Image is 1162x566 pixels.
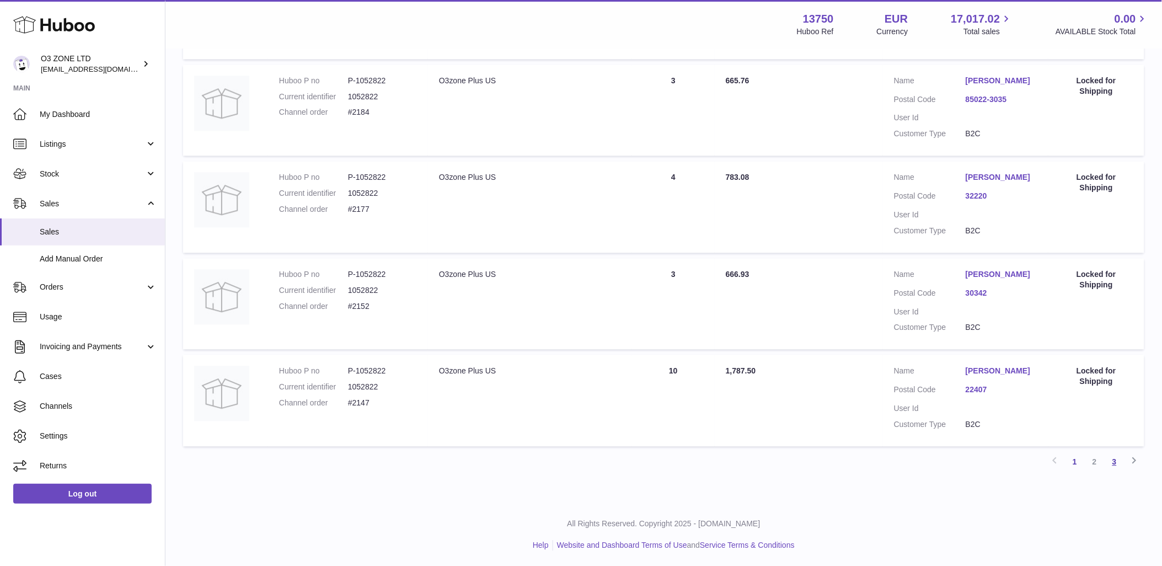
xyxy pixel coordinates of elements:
dt: Postal Code [894,94,966,108]
span: Settings [40,431,157,441]
div: Locked for Shipping [1059,366,1133,387]
dd: #2147 [348,398,417,408]
dt: Name [894,269,966,282]
dt: Channel order [279,398,348,408]
dt: Name [894,76,966,89]
a: 85022-3035 [966,94,1037,105]
a: Log out [13,484,152,504]
span: Sales [40,199,145,209]
a: 17,017.02 Total sales [951,12,1013,37]
a: 32220 [966,191,1037,201]
span: Stock [40,169,145,179]
dt: Name [894,366,966,379]
span: Orders [40,282,145,292]
td: 3 [632,258,715,350]
dt: Current identifier [279,285,348,296]
dt: User Id [894,113,966,123]
div: O3 ZONE LTD [41,54,140,74]
dd: 1052822 [348,285,417,296]
dd: P-1052822 [348,172,417,183]
dt: Huboo P no [279,172,348,183]
span: 783.08 [726,173,749,181]
a: 30342 [966,288,1037,298]
dd: B2C [966,226,1037,236]
img: no-photo.jpg [194,172,249,227]
div: Locked for Shipping [1059,76,1133,97]
li: and [553,540,795,551]
img: no-photo.jpg [194,76,249,131]
dt: Name [894,172,966,185]
a: Help [533,541,549,549]
a: [PERSON_NAME] [966,76,1037,86]
a: [PERSON_NAME] [966,269,1037,280]
dd: P-1052822 [348,76,417,86]
a: Website and Dashboard Terms of Use [557,541,687,549]
dt: Current identifier [279,382,348,392]
dt: Current identifier [279,188,348,199]
span: 0.00 [1115,12,1136,26]
dd: 1052822 [348,92,417,102]
span: 665.76 [726,76,749,85]
img: hello@o3zoneltd.co.uk [13,56,30,72]
span: Sales [40,227,157,237]
div: Currency [877,26,908,37]
div: Locked for Shipping [1059,172,1133,193]
div: O3zone Plus US [439,269,621,280]
dt: Customer Type [894,226,966,236]
a: 1 [1065,452,1085,472]
span: 1,787.50 [726,366,756,375]
span: AVAILABLE Stock Total [1056,26,1149,37]
strong: 13750 [803,12,834,26]
dd: B2C [966,322,1037,333]
dt: Current identifier [279,92,348,102]
span: Listings [40,139,145,149]
dt: User Id [894,307,966,317]
dt: Postal Code [894,288,966,301]
span: 666.93 [726,270,749,279]
dt: Customer Type [894,129,966,139]
span: Usage [40,312,157,322]
span: 17,017.02 [951,12,1000,26]
img: no-photo.jpg [194,269,249,324]
a: 22407 [966,385,1037,395]
dd: 1052822 [348,382,417,392]
td: 10 [632,355,715,446]
dt: Channel order [279,107,348,118]
dt: Channel order [279,301,348,312]
dt: Huboo P no [279,269,348,280]
p: All Rights Reserved. Copyright 2025 - [DOMAIN_NAME] [174,519,1153,529]
td: 3 [632,65,715,156]
a: 3 [1105,452,1124,472]
dt: Customer Type [894,419,966,430]
span: Invoicing and Payments [40,341,145,352]
span: Returns [40,461,157,471]
dt: Huboo P no [279,76,348,86]
div: Locked for Shipping [1059,269,1133,290]
img: no-photo.jpg [194,366,249,421]
div: O3zone Plus US [439,366,621,376]
span: Cases [40,371,157,382]
dt: Postal Code [894,191,966,204]
dt: Huboo P no [279,366,348,376]
dt: User Id [894,210,966,220]
a: 0.00 AVAILABLE Stock Total [1056,12,1149,37]
dt: User Id [894,403,966,414]
dd: B2C [966,419,1037,430]
div: O3zone Plus US [439,76,621,86]
span: Channels [40,401,157,412]
a: [PERSON_NAME] [966,172,1037,183]
span: Add Manual Order [40,254,157,264]
dt: Customer Type [894,322,966,333]
div: O3zone Plus US [439,172,621,183]
a: [PERSON_NAME] [966,366,1037,376]
dd: #2152 [348,301,417,312]
strong: EUR [885,12,908,26]
a: 2 [1085,452,1105,472]
dd: B2C [966,129,1037,139]
dd: 1052822 [348,188,417,199]
dd: #2184 [348,107,417,118]
span: Total sales [963,26,1013,37]
dt: Postal Code [894,385,966,398]
dd: #2177 [348,204,417,215]
span: [EMAIL_ADDRESS][DOMAIN_NAME] [41,65,162,73]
